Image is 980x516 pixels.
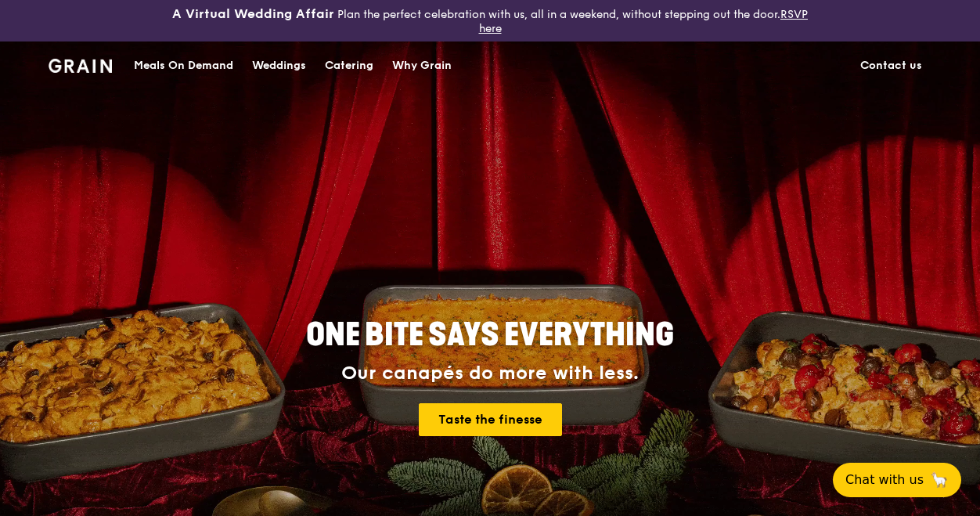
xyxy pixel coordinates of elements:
[208,363,772,384] div: Our canapés do more with less.
[392,42,452,89] div: Why Grain
[383,42,461,89] a: Why Grain
[851,42,931,89] a: Contact us
[930,471,949,489] span: 🦙
[49,41,112,88] a: GrainGrain
[833,463,961,497] button: Chat with us🦙
[479,8,809,35] a: RSVP here
[845,471,924,489] span: Chat with us
[252,42,306,89] div: Weddings
[49,59,112,73] img: Grain
[325,42,373,89] div: Catering
[243,42,315,89] a: Weddings
[164,6,817,35] div: Plan the perfect celebration with us, all in a weekend, without stepping out the door.
[134,42,233,89] div: Meals On Demand
[419,403,562,436] a: Taste the finesse
[315,42,383,89] a: Catering
[172,6,334,22] h3: A Virtual Wedding Affair
[306,316,674,354] span: ONE BITE SAYS EVERYTHING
